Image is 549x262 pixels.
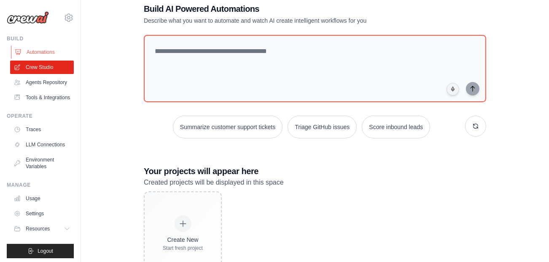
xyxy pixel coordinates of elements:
[288,116,357,138] button: Triage GitHub issues
[10,138,74,151] a: LLM Connections
[173,116,283,138] button: Summarize customer support tickets
[447,83,459,95] button: Click to speak your automation idea
[10,61,74,74] a: Crew Studio
[362,116,430,138] button: Score inbound leads
[144,3,427,15] h1: Build AI Powered Automations
[7,11,49,24] img: Logo
[10,91,74,104] a: Tools & Integrations
[10,192,74,205] a: Usage
[10,153,74,173] a: Environment Variables
[144,177,486,188] p: Created projects will be displayed in this space
[10,222,74,236] button: Resources
[26,225,50,232] span: Resources
[10,76,74,89] a: Agents Repository
[7,35,74,42] div: Build
[163,236,203,244] div: Create New
[7,182,74,188] div: Manage
[7,113,74,119] div: Operate
[10,207,74,220] a: Settings
[144,165,486,177] h3: Your projects will appear here
[163,245,203,251] div: Start fresh project
[38,248,53,254] span: Logout
[7,244,74,258] button: Logout
[11,45,75,59] a: Automations
[10,123,74,136] a: Traces
[144,16,427,25] p: Describe what you want to automate and watch AI create intelligent workflows for you
[465,116,486,137] button: Get new suggestions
